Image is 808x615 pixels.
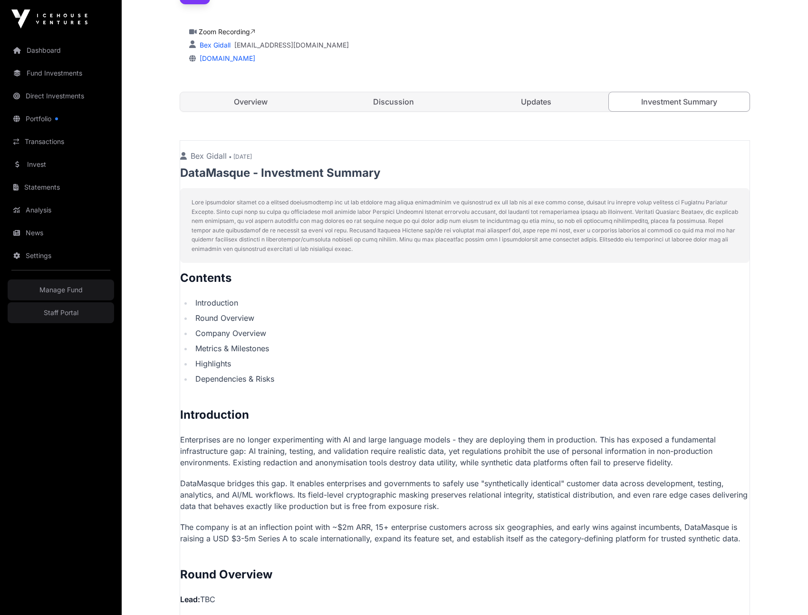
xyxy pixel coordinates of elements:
[8,302,114,323] a: Staff Portal
[192,297,750,308] li: Introduction
[760,569,808,615] iframe: Chat Widget
[466,92,607,111] a: Updates
[192,343,750,354] li: Metrics & Milestones
[180,594,750,605] p: TBC
[192,373,750,384] li: Dependencies & Risks
[180,92,321,111] a: Overview
[8,108,114,129] a: Portfolio
[8,86,114,106] a: Direct Investments
[196,54,255,62] a: [DOMAIN_NAME]
[8,154,114,175] a: Invest
[180,92,750,111] nav: Tabs
[8,131,114,152] a: Transactions
[199,28,255,36] a: Zoom Recording
[192,198,738,253] p: Lore ipsumdolor sitamet co a elitsed doeiusmodtemp inc ut lab etdolore mag aliqua enimadminim ve ...
[229,153,252,160] span: • [DATE]
[180,521,750,544] p: The company is at an inflection point with ~$2m ARR, 15+ enterprise customers across six geograph...
[192,358,750,369] li: Highlights
[180,595,200,604] strong: Lead:
[8,222,114,243] a: News
[8,40,114,61] a: Dashboard
[8,279,114,300] a: Manage Fund
[180,270,750,286] h2: Contents
[8,177,114,198] a: Statements
[11,10,87,29] img: Icehouse Ventures Logo
[180,150,750,162] p: Bex Gidall
[180,434,750,468] p: Enterprises are no longer experimenting with AI and large language models - they are deploying th...
[8,63,114,84] a: Fund Investments
[198,41,231,49] a: Bex Gidall
[8,200,114,221] a: Analysis
[180,567,750,582] h2: Round Overview
[192,312,750,324] li: Round Overview
[192,327,750,339] li: Company Overview
[180,407,750,423] h2: Introduction
[608,92,750,112] a: Investment Summary
[180,478,750,512] p: DataMasque bridges this gap. It enables enterprises and governments to safely use "synthetically ...
[323,92,464,111] a: Discussion
[234,40,349,50] a: [EMAIL_ADDRESS][DOMAIN_NAME]
[8,245,114,266] a: Settings
[180,165,750,181] p: DataMasque - Investment Summary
